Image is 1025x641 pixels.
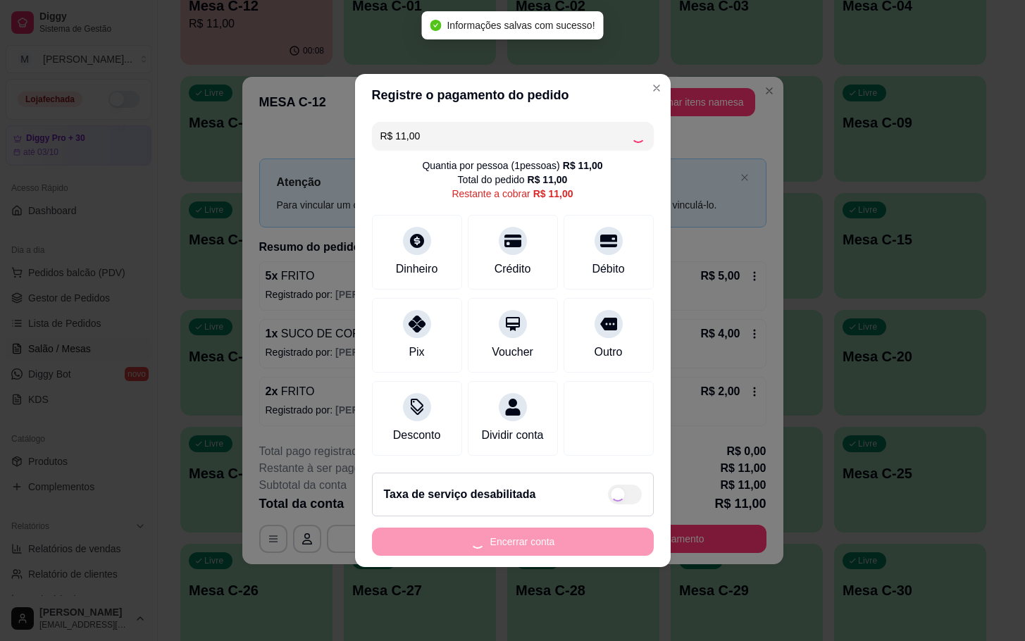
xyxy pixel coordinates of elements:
div: Dinheiro [396,261,438,278]
div: Dividir conta [481,427,543,444]
div: Débito [592,261,624,278]
div: Loading [631,129,645,143]
div: Pix [409,344,424,361]
div: R$ 11,00 [533,187,573,201]
div: R$ 11,00 [563,158,603,173]
span: check-circle [430,20,441,31]
h2: Taxa de serviço desabilitada [384,486,536,503]
div: Outro [594,344,622,361]
div: Voucher [492,344,533,361]
div: R$ 11,00 [528,173,568,187]
div: Total do pedido [458,173,568,187]
input: Ex.: hambúrguer de cordeiro [380,122,631,150]
header: Registre o pagamento do pedido [355,74,671,116]
div: Quantia por pessoa ( 1 pessoas) [422,158,602,173]
div: Crédito [495,261,531,278]
div: Restante a cobrar [452,187,573,201]
div: Desconto [393,427,441,444]
span: Informações salvas com sucesso! [447,20,595,31]
button: Close [645,77,668,99]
